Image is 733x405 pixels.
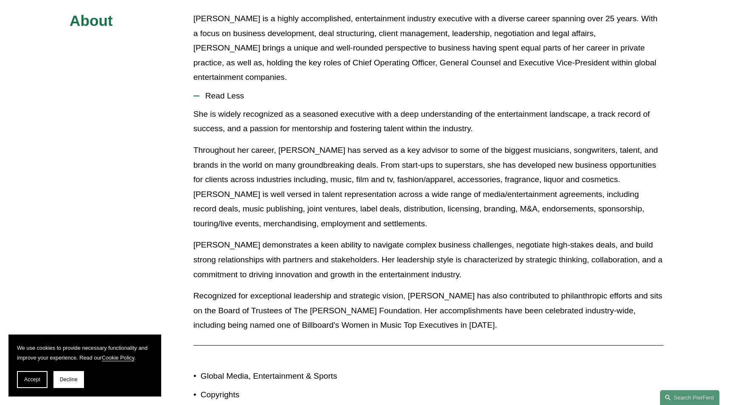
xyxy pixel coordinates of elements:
[60,377,78,382] span: Decline
[8,335,161,397] section: Cookie banner
[193,238,663,282] p: [PERSON_NAME] demonstrates a keen ability to navigate complex business challenges, negotiate high...
[201,388,366,402] p: Copyrights
[193,85,663,107] button: Read Less
[102,354,134,361] a: Cookie Policy
[660,390,719,405] a: Search this site
[201,369,366,384] p: Global Media, Entertainment & Sports
[17,371,48,388] button: Accept
[70,12,113,29] span: About
[24,377,40,382] span: Accept
[199,91,663,101] span: Read Less
[193,11,663,85] p: [PERSON_NAME] is a highly accomplished, entertainment industry executive with a diverse career sp...
[193,143,663,231] p: Throughout her career, [PERSON_NAME] has served as a key advisor to some of the biggest musicians...
[193,289,663,333] p: Recognized for exceptional leadership and strategic vision, [PERSON_NAME] has also contributed to...
[193,107,663,136] p: She is widely recognized as a seasoned executive with a deep understanding of the entertainment l...
[193,107,663,339] div: Read Less
[17,343,153,363] p: We use cookies to provide necessary functionality and improve your experience. Read our .
[53,371,84,388] button: Decline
